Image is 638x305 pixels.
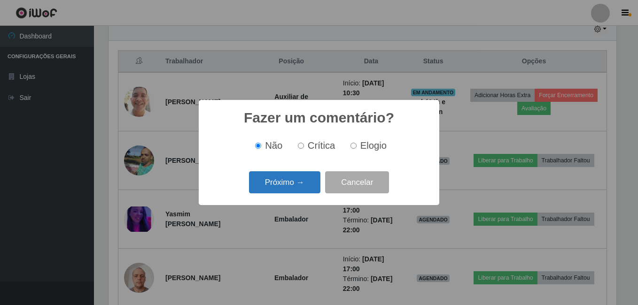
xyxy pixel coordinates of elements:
[360,140,387,151] span: Elogio
[308,140,335,151] span: Crítica
[298,143,304,149] input: Crítica
[249,171,320,193] button: Próximo →
[325,171,389,193] button: Cancelar
[255,143,261,149] input: Não
[244,109,394,126] h2: Fazer um comentário?
[265,140,282,151] span: Não
[350,143,357,149] input: Elogio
